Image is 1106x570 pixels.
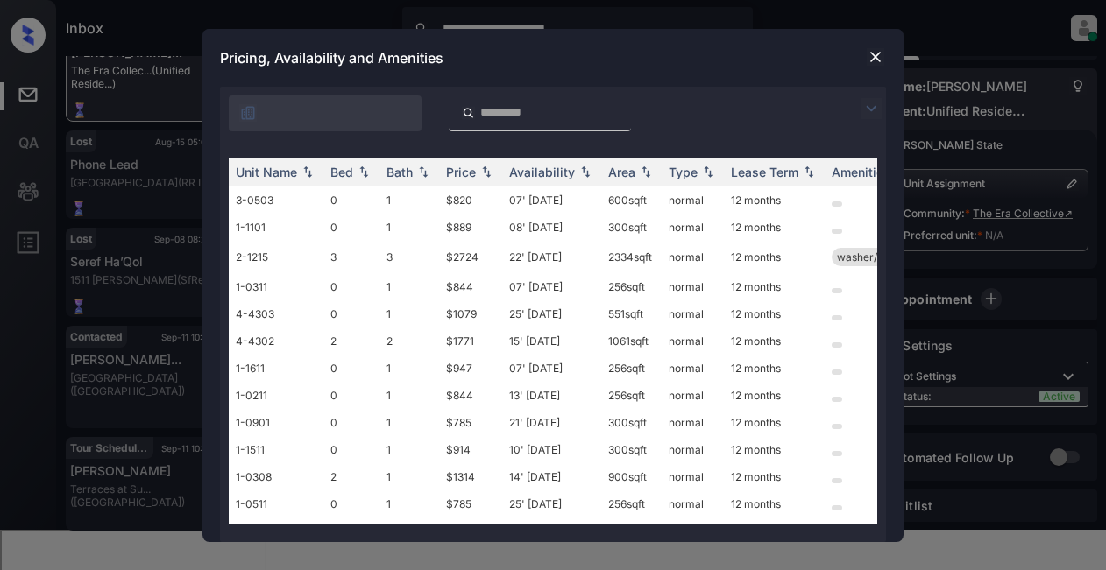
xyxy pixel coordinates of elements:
[662,241,724,273] td: normal
[379,355,439,382] td: 1
[446,165,476,179] div: Price
[601,327,662,355] td: 1061 sqft
[662,273,724,300] td: normal
[239,104,257,122] img: icon-zuma
[601,382,662,409] td: 256 sqft
[724,327,825,355] td: 12 months
[502,241,601,273] td: 22' [DATE]
[800,165,818,178] img: sorting
[323,517,379,545] td: 1
[299,165,316,178] img: sorting
[229,355,323,382] td: 1-1611
[323,214,379,241] td: 0
[323,436,379,463] td: 0
[229,463,323,490] td: 1-0308
[439,241,502,273] td: $2724
[439,273,502,300] td: $844
[502,355,601,382] td: 07' [DATE]
[601,300,662,327] td: 551 sqft
[323,382,379,409] td: 0
[577,165,594,178] img: sorting
[229,241,323,273] td: 2-1215
[601,490,662,517] td: 256 sqft
[323,327,379,355] td: 2
[323,355,379,382] td: 0
[502,382,601,409] td: 13' [DATE]
[379,214,439,241] td: 1
[724,241,825,273] td: 12 months
[724,273,825,300] td: 12 months
[509,165,575,179] div: Availability
[502,436,601,463] td: 10' [DATE]
[229,273,323,300] td: 1-0311
[724,409,825,436] td: 12 months
[478,165,495,178] img: sorting
[323,186,379,214] td: 0
[386,165,413,179] div: Bath
[724,186,825,214] td: 12 months
[724,463,825,490] td: 12 months
[323,463,379,490] td: 2
[502,409,601,436] td: 21' [DATE]
[502,273,601,300] td: 07' [DATE]
[462,105,475,121] img: icon-zuma
[379,490,439,517] td: 1
[601,409,662,436] td: 300 sqft
[837,250,904,264] span: washer/dryer
[439,517,502,545] td: $924
[724,214,825,241] td: 12 months
[601,355,662,382] td: 256 sqft
[379,409,439,436] td: 1
[229,327,323,355] td: 4-4302
[379,327,439,355] td: 2
[323,300,379,327] td: 0
[861,98,882,119] img: icon-zuma
[439,214,502,241] td: $889
[379,517,439,545] td: 1
[379,186,439,214] td: 1
[662,355,724,382] td: normal
[724,382,825,409] td: 12 months
[502,517,601,545] td: 07' [DATE]
[502,300,601,327] td: 25' [DATE]
[323,241,379,273] td: 3
[601,186,662,214] td: 600 sqft
[323,273,379,300] td: 0
[601,517,662,545] td: 1020 sqft
[662,463,724,490] td: normal
[662,327,724,355] td: normal
[502,214,601,241] td: 08' [DATE]
[601,241,662,273] td: 2334 sqft
[229,517,323,545] td: 3-0601
[379,463,439,490] td: 1
[662,517,724,545] td: normal
[724,355,825,382] td: 12 months
[229,490,323,517] td: 1-0511
[439,300,502,327] td: $1079
[662,409,724,436] td: normal
[330,165,353,179] div: Bed
[867,48,884,66] img: close
[229,300,323,327] td: 4-4303
[439,327,502,355] td: $1771
[601,436,662,463] td: 300 sqft
[229,382,323,409] td: 1-0211
[662,436,724,463] td: normal
[379,241,439,273] td: 3
[439,490,502,517] td: $785
[229,214,323,241] td: 1-1101
[202,29,904,87] div: Pricing, Availability and Amenities
[662,300,724,327] td: normal
[832,165,890,179] div: Amenities
[229,186,323,214] td: 3-0503
[724,300,825,327] td: 12 months
[731,165,798,179] div: Lease Term
[415,165,432,178] img: sorting
[379,300,439,327] td: 1
[662,382,724,409] td: normal
[355,165,372,178] img: sorting
[229,409,323,436] td: 1-0901
[439,186,502,214] td: $820
[724,490,825,517] td: 12 months
[601,273,662,300] td: 256 sqft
